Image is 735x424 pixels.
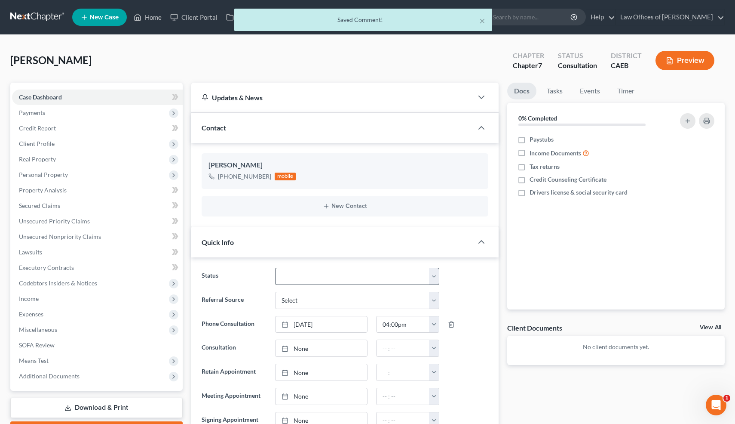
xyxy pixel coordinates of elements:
[377,340,429,356] input: -- : --
[10,54,92,66] span: [PERSON_NAME]
[558,51,597,61] div: Status
[218,172,271,181] div: [PHONE_NUMBER]
[19,155,56,163] span: Real Property
[19,233,101,240] span: Unsecured Nonpriority Claims
[706,395,726,415] iframe: Intercom live chat
[197,268,271,285] label: Status
[19,264,74,271] span: Executory Contracts
[19,326,57,333] span: Miscellaneous
[208,160,482,170] div: [PERSON_NAME]
[19,109,45,116] span: Payments
[208,203,482,210] button: New Contact
[19,217,90,225] span: Unsecured Priority Claims
[197,340,271,357] label: Consultation
[12,260,183,275] a: Executory Contracts
[377,388,429,405] input: -- : --
[10,398,183,418] a: Download & Print
[558,61,597,71] div: Consultation
[12,90,183,105] a: Case Dashboard
[479,15,485,26] button: ×
[19,357,49,364] span: Means Test
[197,292,271,309] label: Referral Source
[12,183,183,198] a: Property Analysis
[197,316,271,333] label: Phone Consultation
[12,121,183,136] a: Credit Report
[241,15,485,24] div: Saved Comment!
[275,173,296,180] div: mobile
[19,372,80,380] span: Additional Documents
[12,244,183,260] a: Lawsuits
[530,188,628,197] span: Drivers license & social security card
[513,61,544,71] div: Chapter
[19,171,68,178] span: Personal Property
[540,83,570,99] a: Tasks
[19,310,43,318] span: Expenses
[276,340,367,356] a: None
[530,162,560,171] span: Tax returns
[19,295,39,302] span: Income
[19,202,60,209] span: Secured Claims
[19,186,67,194] span: Property Analysis
[12,337,183,353] a: SOFA Review
[538,61,542,69] span: 7
[611,51,642,61] div: District
[610,83,641,99] a: Timer
[377,364,429,381] input: -- : --
[276,364,367,381] a: None
[12,229,183,244] a: Unsecured Nonpriority Claims
[518,115,557,122] strong: 0% Completed
[276,316,367,333] a: [DATE]
[530,149,581,158] span: Income Documents
[12,198,183,214] a: Secured Claims
[202,93,463,102] div: Updates & News
[19,279,97,287] span: Codebtors Insiders & Notices
[655,51,714,70] button: Preview
[19,140,55,147] span: Client Profile
[700,325,721,331] a: View All
[197,388,271,405] label: Meeting Appointment
[530,135,554,144] span: Paystubs
[530,175,606,184] span: Credit Counseling Certificate
[611,61,642,71] div: CAEB
[197,364,271,381] label: Retain Appointment
[377,316,429,333] input: -- : --
[513,51,544,61] div: Chapter
[723,395,730,402] span: 1
[202,238,234,246] span: Quick Info
[19,124,56,132] span: Credit Report
[573,83,607,99] a: Events
[12,214,183,229] a: Unsecured Priority Claims
[19,248,42,256] span: Lawsuits
[19,341,55,349] span: SOFA Review
[19,93,62,101] span: Case Dashboard
[202,124,226,132] span: Contact
[507,323,562,332] div: Client Documents
[276,388,367,405] a: None
[514,343,718,351] p: No client documents yet.
[507,83,536,99] a: Docs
